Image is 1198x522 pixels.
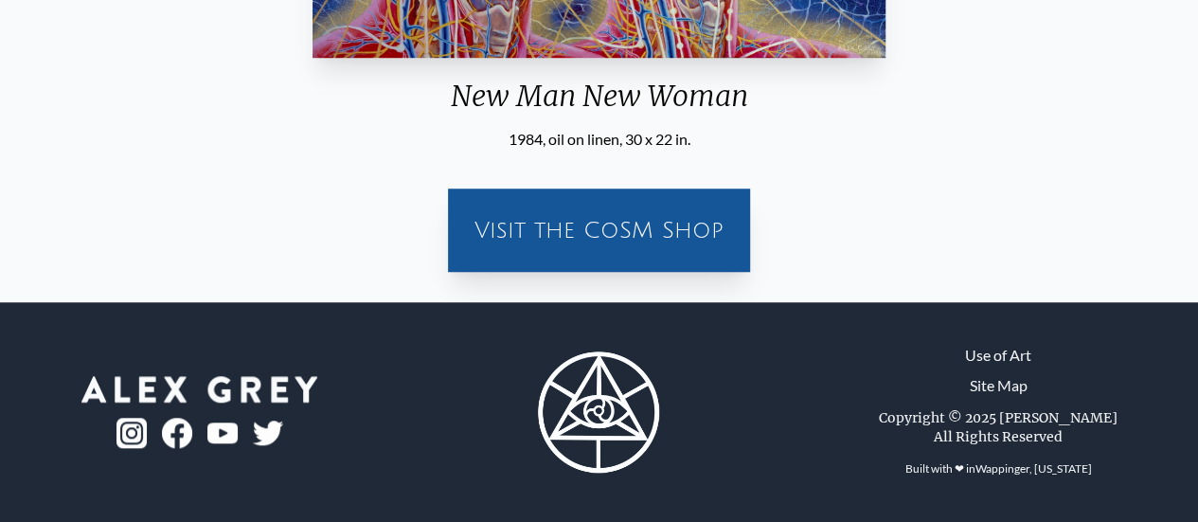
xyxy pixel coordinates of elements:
[305,79,892,128] div: New Man New Woman
[116,418,147,448] img: ig-logo.png
[253,421,283,445] img: twitter-logo.png
[162,418,192,448] img: fb-logo.png
[965,344,1031,367] a: Use of Art
[970,374,1028,397] a: Site Map
[459,200,739,261] a: Visit the CoSM Shop
[975,461,1092,476] a: Wappinger, [US_STATE]
[305,128,892,151] div: 1984, oil on linen, 30 x 22 in.
[879,408,1118,427] div: Copyright © 2025 [PERSON_NAME]
[898,454,1100,484] div: Built with ❤ in
[207,423,238,444] img: youtube-logo.png
[934,427,1063,446] div: All Rights Reserved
